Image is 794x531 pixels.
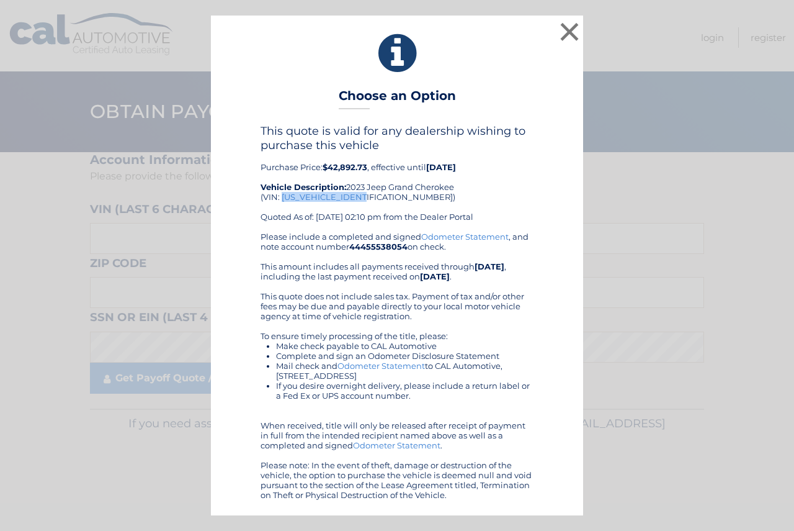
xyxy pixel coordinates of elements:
li: Mail check and to CAL Automotive, [STREET_ADDRESS] [276,361,533,381]
b: $42,892.73 [323,162,367,172]
a: Odometer Statement [337,361,425,371]
li: Make check payable to CAL Automotive [276,341,533,351]
li: Complete and sign an Odometer Disclosure Statement [276,351,533,361]
div: Purchase Price: , effective until 2023 Jeep Grand Cherokee (VIN: [US_VEHICLE_IDENTIFICATION_NUMBE... [261,124,533,231]
div: Please include a completed and signed , and note account number on check. This amount includes al... [261,232,533,500]
b: [DATE] [475,261,504,271]
a: Odometer Statement [353,440,440,450]
button: × [557,19,582,44]
a: Odometer Statement [421,232,509,242]
b: 44455538054 [349,242,408,252]
b: [DATE] [420,271,450,281]
b: [DATE] [426,162,456,172]
li: If you desire overnight delivery, please include a return label or a Fed Ex or UPS account number. [276,381,533,401]
h3: Choose an Option [339,88,456,110]
h4: This quote is valid for any dealership wishing to purchase this vehicle [261,124,533,152]
strong: Vehicle Description: [261,182,346,192]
